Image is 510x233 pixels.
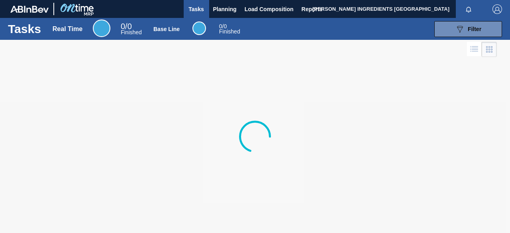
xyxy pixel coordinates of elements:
span: Load Composition [245,4,294,14]
div: Real Time [121,23,142,35]
span: Reports [302,4,323,14]
div: Real Time [53,25,82,33]
button: Filter [434,21,502,37]
span: Finished [219,28,240,35]
div: Base Line [219,24,240,34]
span: 0 [121,22,125,31]
img: Logout [492,4,502,14]
h1: Tasks [8,24,41,33]
span: / 0 [121,22,132,31]
span: Tasks [188,4,205,14]
span: 0 [219,23,222,29]
span: Finished [121,29,142,35]
button: Notifications [456,4,481,15]
span: / 0 [219,23,227,29]
div: Base Line [192,22,206,35]
span: Planning [213,4,237,14]
img: TNhmsLtSVTkK8tSr43FrP2fwEKptu5GPRR3wAAAABJRU5ErkJggg== [10,6,49,13]
span: Filter [468,26,481,32]
div: Base Line [153,26,180,32]
div: Real Time [93,20,110,37]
